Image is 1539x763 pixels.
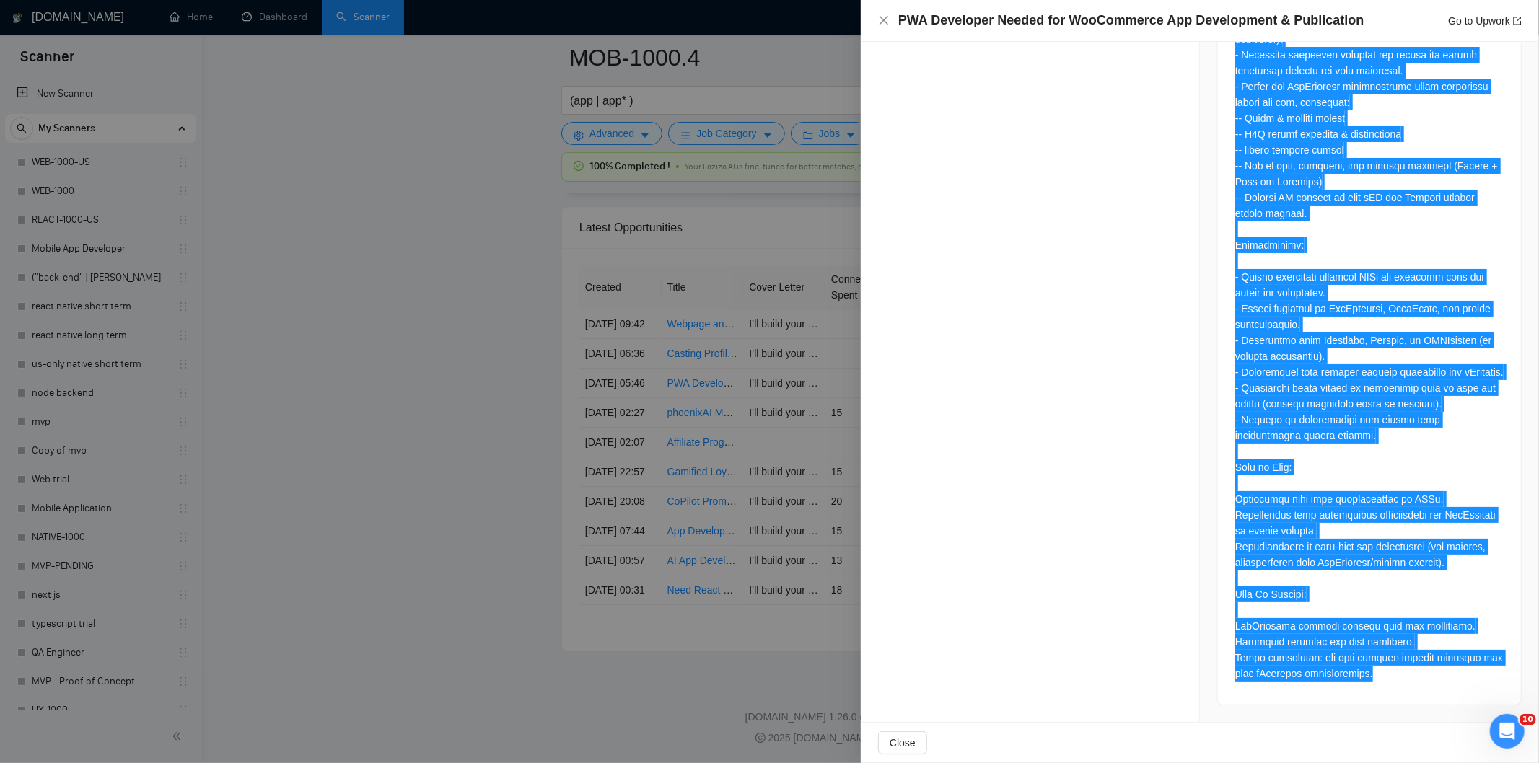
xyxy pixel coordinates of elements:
button: Close [878,14,890,27]
span: Close [890,735,916,751]
span: 10 [1520,714,1536,725]
span: close [878,14,890,26]
a: Go to Upworkexport [1448,15,1522,27]
button: Close [878,731,927,754]
iframe: Intercom live chat [1490,714,1525,749]
h4: PWA Developer Needed for WooCommerce App Development & Publication [898,12,1364,30]
span: export [1513,17,1522,25]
